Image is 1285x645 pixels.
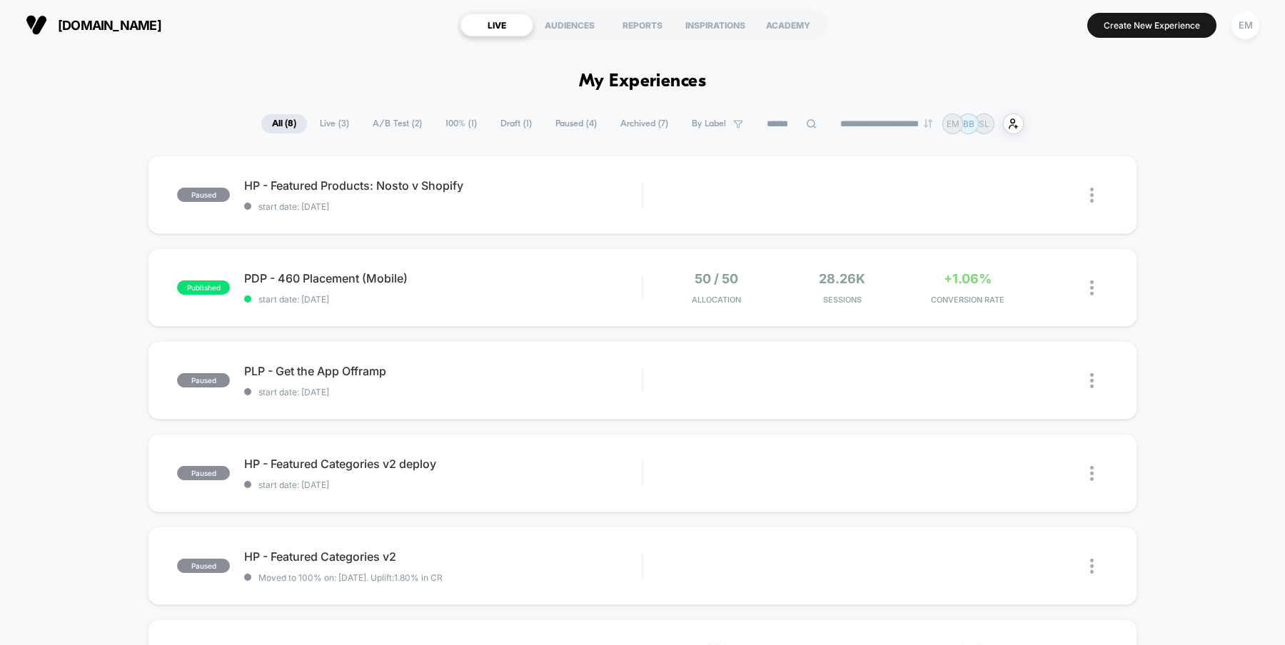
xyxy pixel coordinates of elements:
[261,114,307,133] span: All ( 8 )
[244,479,642,490] span: start date: [DATE]
[244,271,642,285] span: PDP - 460 Placement (Mobile)
[1090,280,1094,295] img: close
[1087,13,1216,38] button: Create New Experience
[545,114,608,133] span: Paused ( 4 )
[679,14,752,36] div: INSPIRATIONS
[963,118,974,129] p: BB
[752,14,825,36] div: ACADEMY
[244,364,642,378] span: PLP - Get the App Offramp
[695,271,738,286] span: 50 / 50
[979,118,989,129] p: SL
[26,14,47,36] img: Visually logo
[692,295,741,305] span: Allocation
[1090,466,1094,481] img: close
[177,373,230,387] span: paused
[783,295,902,305] span: Sessions
[258,572,443,583] span: Moved to 100% on: [DATE] . Uplift: 1.80% in CR
[579,71,707,92] h1: My Experiences
[944,271,992,286] span: +1.06%
[244,549,642,564] span: HP - Featured Categories v2
[1090,373,1094,388] img: close
[244,387,642,397] span: start date: [DATE]
[177,466,230,480] span: paused
[177,280,230,295] span: published
[244,178,642,193] span: HP - Featured Products: Nosto v Shopify
[533,14,606,36] div: AUDIENCES
[819,271,865,286] span: 28.26k
[1231,11,1259,39] div: EM
[692,118,726,129] span: By Label
[610,114,679,133] span: Archived ( 7 )
[947,118,959,129] p: EM
[21,14,166,36] button: [DOMAIN_NAME]
[924,119,932,128] img: end
[460,14,533,36] div: LIVE
[909,295,1027,305] span: CONVERSION RATE
[435,114,488,133] span: 100% ( 1 )
[362,114,433,133] span: A/B Test ( 2 )
[177,188,230,202] span: paused
[606,14,679,36] div: REPORTS
[1090,559,1094,574] img: close
[490,114,543,133] span: Draft ( 1 )
[58,18,161,33] span: [DOMAIN_NAME]
[1090,188,1094,203] img: close
[244,201,642,212] span: start date: [DATE]
[244,457,642,471] span: HP - Featured Categories v2 deploy
[309,114,360,133] span: Live ( 3 )
[1227,11,1264,40] button: EM
[177,559,230,573] span: paused
[244,294,642,305] span: start date: [DATE]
